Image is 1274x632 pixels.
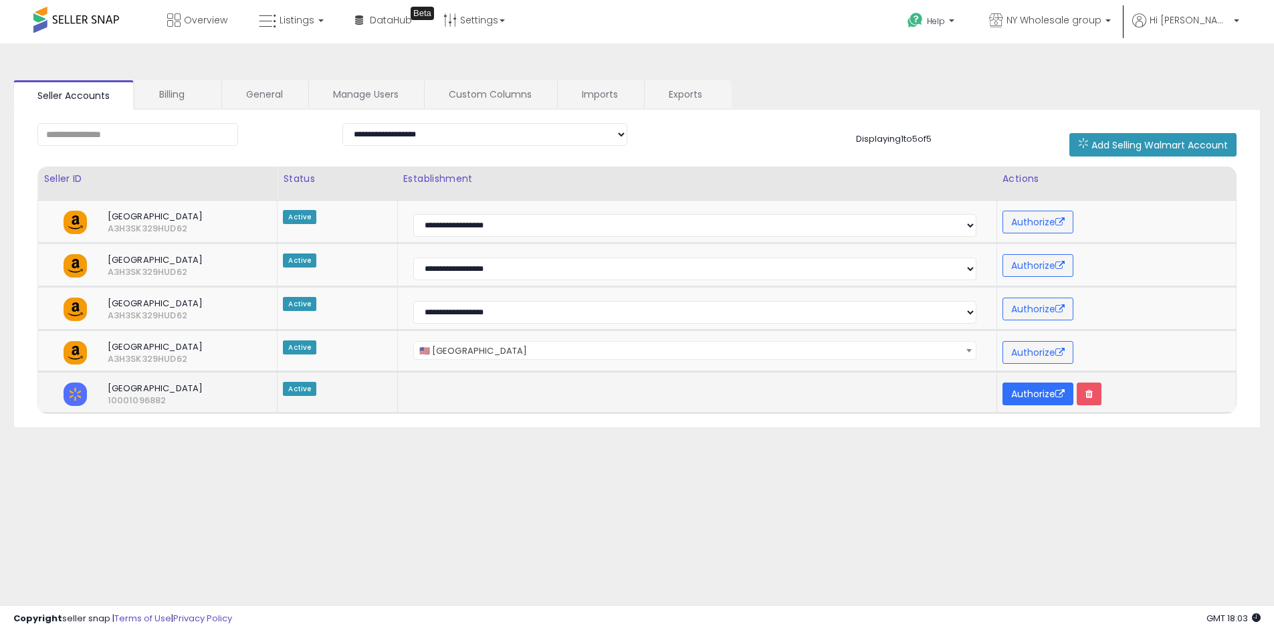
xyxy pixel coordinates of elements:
[283,253,316,268] span: Active
[98,266,122,278] span: A3H3SK329HUD62
[1002,172,1231,186] div: Actions
[907,12,924,29] i: Get Help
[98,223,122,235] span: A3H3SK329HUD62
[370,13,412,27] span: DataHub
[1091,138,1228,152] span: Add Selling Walmart Account
[283,210,316,224] span: Active
[64,383,87,406] img: walmart.png
[1002,383,1073,405] button: Authorize
[1002,254,1073,277] button: Authorize
[13,612,62,625] strong: Copyright
[1206,612,1261,625] span: 2025-08-11 18:03 GMT
[13,80,134,110] a: Seller Accounts
[403,172,991,186] div: Establishment
[114,612,171,625] a: Terms of Use
[98,383,247,395] span: [GEOGRAPHIC_DATA]
[283,172,391,186] div: Status
[558,80,643,108] a: Imports
[98,353,122,365] span: A3H3SK329HUD62
[414,342,976,360] span: 🇺🇸 United States
[897,2,968,43] a: Help
[413,341,976,360] span: 🇺🇸 United States
[64,298,87,321] img: amazon.png
[98,254,247,266] span: [GEOGRAPHIC_DATA]
[645,80,730,108] a: Exports
[856,132,932,145] span: Displaying 1 to 5 of 5
[64,211,87,234] img: amazon.png
[411,7,434,20] div: Tooltip anchor
[64,341,87,364] img: amazon.png
[98,211,247,223] span: [GEOGRAPHIC_DATA]
[43,172,272,186] div: Seller ID
[280,13,314,27] span: Listings
[184,13,227,27] span: Overview
[283,382,316,396] span: Active
[1002,298,1073,320] button: Authorize
[283,297,316,311] span: Active
[1150,13,1230,27] span: Hi [PERSON_NAME]
[98,298,247,310] span: [GEOGRAPHIC_DATA]
[1006,13,1101,27] span: NY Wholesale group
[173,612,232,625] a: Privacy Policy
[425,80,556,108] a: Custom Columns
[222,80,307,108] a: General
[64,254,87,278] img: amazon.png
[98,341,247,353] span: [GEOGRAPHIC_DATA]
[1132,13,1239,43] a: Hi [PERSON_NAME]
[927,15,945,27] span: Help
[13,613,232,625] div: seller snap | |
[1002,341,1073,364] button: Authorize
[98,395,122,407] span: 10001096882
[1069,133,1237,156] button: Add Selling Walmart Account
[309,80,423,108] a: Manage Users
[98,310,122,322] span: A3H3SK329HUD62
[135,80,220,108] a: Billing
[283,340,316,354] span: Active
[1002,211,1073,233] button: Authorize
